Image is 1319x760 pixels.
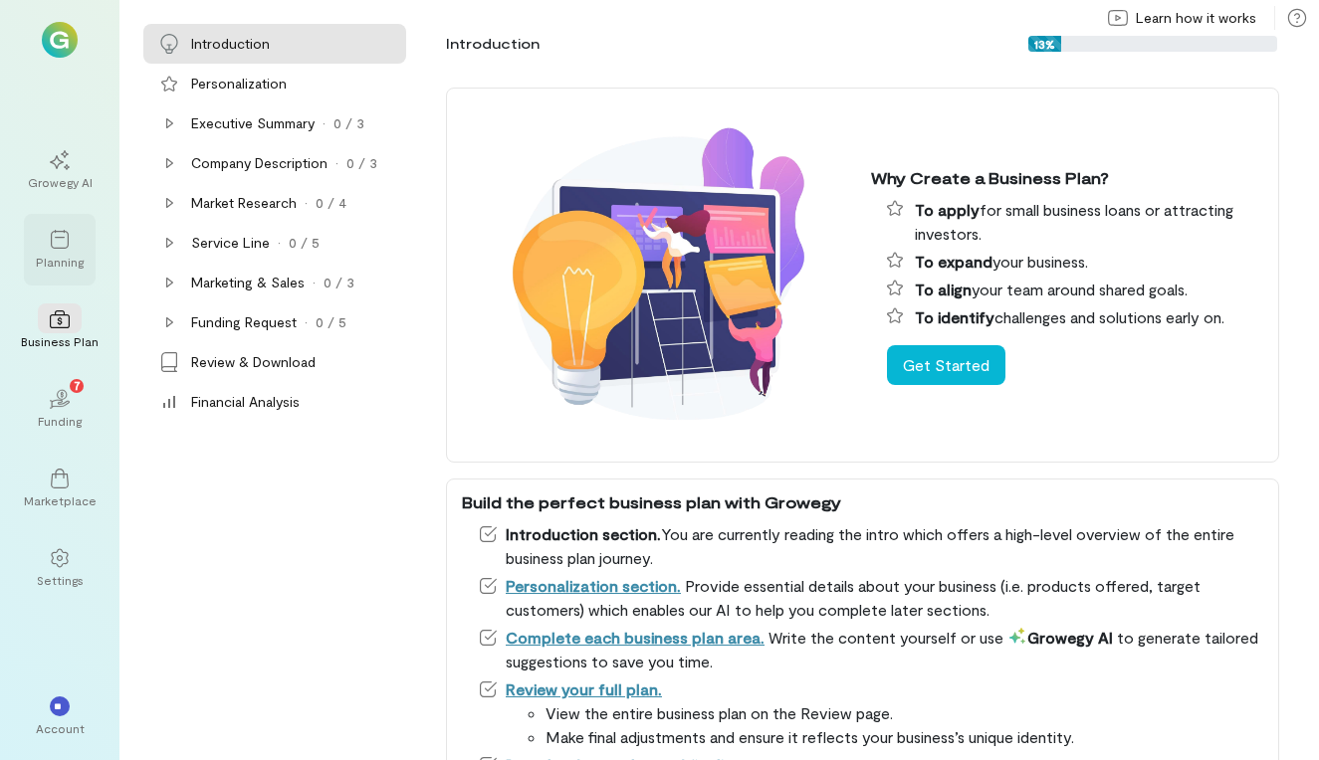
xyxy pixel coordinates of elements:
[38,413,82,429] div: Funding
[289,233,320,253] div: 0 / 5
[887,345,1005,385] button: Get Started
[887,305,1264,329] li: challenges and solutions early on.
[323,113,326,133] div: ·
[316,312,346,332] div: 0 / 5
[24,492,97,508] div: Marketplace
[915,307,994,326] span: To identify
[462,490,1263,514] div: Build the perfect business plan with Growegy
[24,532,96,604] a: Settings
[506,524,661,543] span: Introduction section.
[24,134,96,206] a: Growegy AI
[1007,628,1113,647] span: Growegy AI
[915,280,972,298] span: To align
[191,233,270,253] div: Service Line
[36,254,84,270] div: Planning
[915,252,992,271] span: To expand
[478,574,1263,622] li: Provide essential details about your business (i.e. products offered, target customers) which ena...
[21,333,99,349] div: Business Plan
[546,701,1263,725] li: View the entire business plan on the Review page.
[324,273,354,292] div: 0 / 3
[506,576,681,595] a: Personalization section.
[191,74,287,94] div: Personalization
[28,174,93,190] div: Growegy AI
[305,193,308,213] div: ·
[191,392,300,412] div: Financial Analysis
[191,352,316,372] div: Review & Download
[506,679,662,698] a: Review your full plan.
[546,725,1263,749] li: Make final adjustments and ensure it reflects your business’s unique identity.
[24,214,96,285] a: Planning
[915,200,980,219] span: To apply
[506,628,765,647] a: Complete each business plan area.
[478,626,1263,673] li: Write the content yourself or use to generate tailored suggestions to save you time.
[887,198,1264,246] li: for small business loans or attracting investors.
[871,166,1264,190] div: Why Create a Business Plan?
[191,113,315,133] div: Executive Summary
[887,278,1264,301] li: your team around shared goals.
[191,273,305,292] div: Marketing & Sales
[191,153,328,173] div: Company Description
[37,572,84,588] div: Settings
[191,34,270,54] div: Introduction
[278,233,281,253] div: ·
[316,193,346,213] div: 0 / 4
[346,153,377,173] div: 0 / 3
[313,273,316,292] div: ·
[335,153,338,173] div: ·
[478,522,1263,570] li: You are currently reading the intro which offers a high-level overview of the entire business pla...
[305,312,308,332] div: ·
[74,376,81,394] span: 7
[887,250,1264,274] li: your business.
[191,312,297,332] div: Funding Request
[462,99,855,451] img: Why create a business plan
[24,293,96,365] a: Business Plan
[191,193,297,213] div: Market Research
[24,373,96,445] a: Funding
[24,453,96,524] a: Marketplace
[1136,8,1256,28] span: Learn how it works
[333,113,364,133] div: 0 / 3
[446,34,540,54] div: Introduction
[36,720,85,736] div: Account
